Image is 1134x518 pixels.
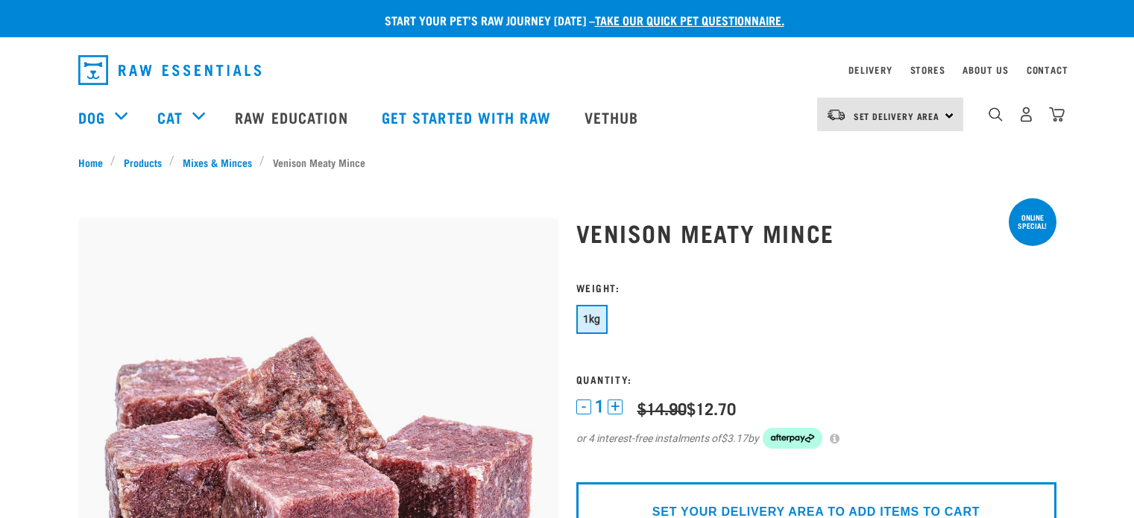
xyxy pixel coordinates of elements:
[910,67,945,72] a: Stores
[583,313,601,325] span: 1kg
[576,305,608,334] button: 1kg
[763,428,822,449] img: Afterpay
[367,87,570,147] a: Get started with Raw
[576,219,1056,246] h1: Venison Meaty Mince
[637,403,687,412] strike: $14.90
[157,106,183,128] a: Cat
[576,399,591,414] button: -
[78,106,105,128] a: Dog
[78,154,1056,170] nav: breadcrumbs
[174,154,259,170] a: Mixes & Minces
[721,431,748,446] span: $3.17
[78,55,261,85] img: Raw Essentials Logo
[576,428,1056,449] div: or 4 interest-free instalments of by
[854,113,940,119] span: Set Delivery Area
[595,16,784,23] a: take our quick pet questionnaire.
[848,67,892,72] a: Delivery
[608,399,623,414] button: +
[116,154,169,170] a: Products
[963,67,1008,72] a: About Us
[66,49,1068,91] nav: dropdown navigation
[1018,107,1034,122] img: user.png
[570,87,658,147] a: Vethub
[78,154,111,170] a: Home
[595,399,604,414] span: 1
[826,108,846,121] img: van-moving.png
[576,282,1056,293] h3: Weight:
[637,399,736,417] div: $12.70
[989,107,1003,121] img: home-icon-1@2x.png
[576,373,1056,385] h3: Quantity:
[1049,107,1065,122] img: home-icon@2x.png
[220,87,366,147] a: Raw Education
[1027,67,1068,72] a: Contact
